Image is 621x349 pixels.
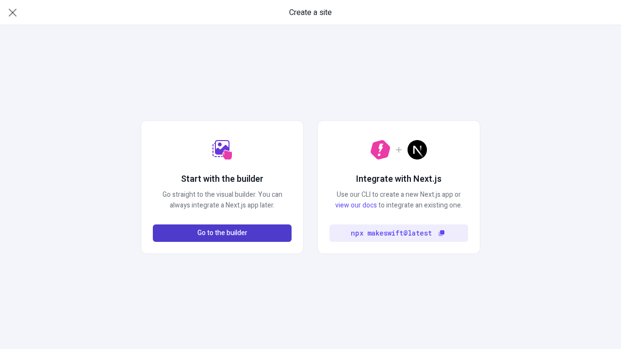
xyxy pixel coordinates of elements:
a: view our docs [335,200,377,210]
span: Go to the builder [197,228,247,238]
span: Create a site [289,7,332,18]
code: npx makeswift@latest [351,228,432,238]
p: Go straight to the visual builder. You can always integrate a Next.js app later. [153,190,292,211]
h2: Start with the builder [181,173,263,186]
p: Use our CLI to create a new Next.js app or to integrate an existing one. [329,190,468,211]
button: Go to the builder [153,224,292,242]
h2: Integrate with Next.js [356,173,441,186]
